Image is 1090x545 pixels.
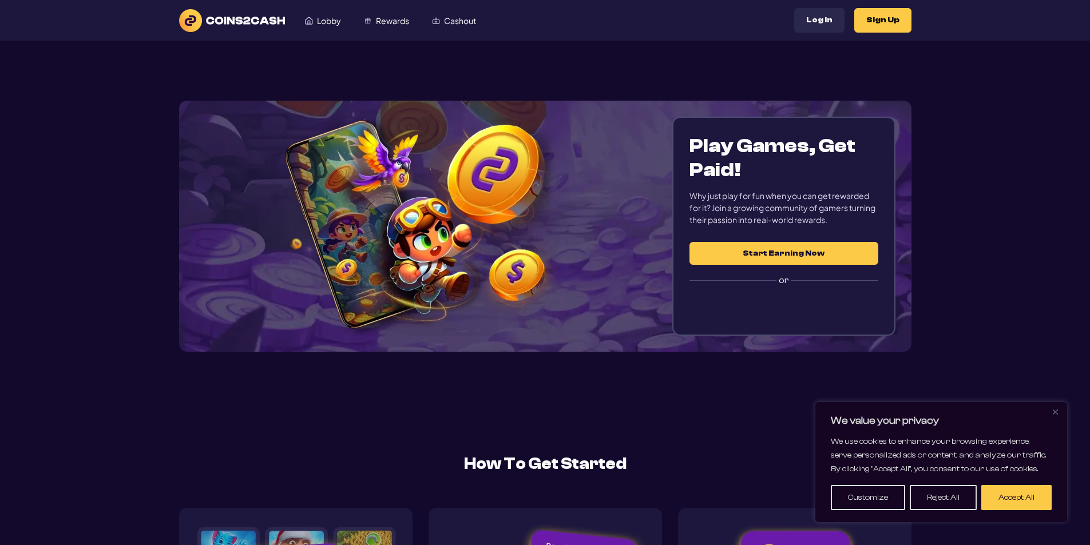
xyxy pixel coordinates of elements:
[815,402,1067,522] div: We value your privacy
[689,242,878,265] button: Start Earning Now
[831,485,905,510] button: Customize
[317,17,341,25] span: Lobby
[981,485,1052,510] button: Accept All
[179,452,911,476] h2: How To Get Started
[305,17,313,25] img: Lobby
[854,8,911,33] button: Sign Up
[364,17,372,25] img: Rewards
[444,17,476,25] span: Cashout
[432,17,440,25] img: Cashout
[689,134,878,182] h1: Play Games, Get Paid!
[1048,405,1062,419] button: Close
[831,435,1052,476] p: We use cookies to enhance your browsing experience, serve personalized ads or content, and analyz...
[352,10,421,31] a: Rewards
[689,265,878,296] label: or
[376,17,409,25] span: Rewards
[910,485,977,510] button: Reject All
[1053,409,1058,415] img: Close
[831,414,1052,428] p: We value your privacy
[421,10,487,31] a: Cashout
[294,10,352,31] a: Lobby
[689,190,878,226] div: Why just play for fun when you can get rewarded for it? Join a growing community of gamers turnin...
[794,8,845,33] button: Log In
[179,9,285,32] img: logo text
[684,295,883,320] iframe: Bouton "Se connecter avec Google"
